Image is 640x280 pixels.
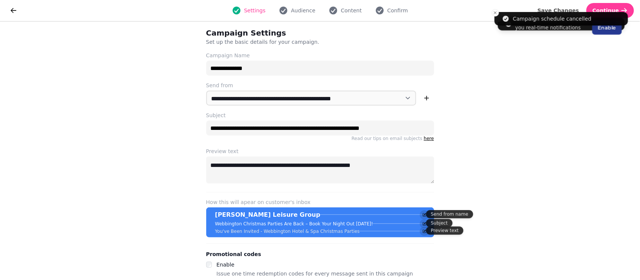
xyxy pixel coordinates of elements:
[206,198,434,206] label: How this will apear on customer's inbox
[592,20,622,34] button: Enable
[513,15,592,22] div: Campaign schedule cancelled
[387,7,408,14] span: Confirm
[532,3,585,18] button: Save Changes
[244,7,265,14] span: Settings
[206,147,434,155] label: Preview text
[215,221,373,227] p: Webbington Christmas Parties Are Back – Book Your Night Out [DATE]!
[206,52,434,59] label: Campaign Name
[206,38,398,46] p: Set up the basic details for your campaign.
[216,262,234,268] label: Enable
[586,3,634,18] button: Continue
[216,269,413,278] p: Issue one time redemption codes for every message sent in this campaign
[6,3,21,18] button: go back
[206,250,261,259] legend: Promotional codes
[426,210,473,218] div: Send from name
[206,82,434,89] label: Send from
[215,210,321,219] p: [PERSON_NAME] Leisure Group
[492,9,499,16] button: Close toast
[215,228,360,234] p: You've Been Invited - Webbington Hotel & Spa Christmas Parties
[426,219,453,227] div: Subject
[341,7,362,14] span: Content
[206,136,434,141] p: Read our tips on email subjects
[206,28,350,38] h2: Campaign Settings
[424,136,434,141] a: here
[426,226,463,235] div: Preview text
[206,112,434,119] label: Subject
[291,7,315,14] span: Audience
